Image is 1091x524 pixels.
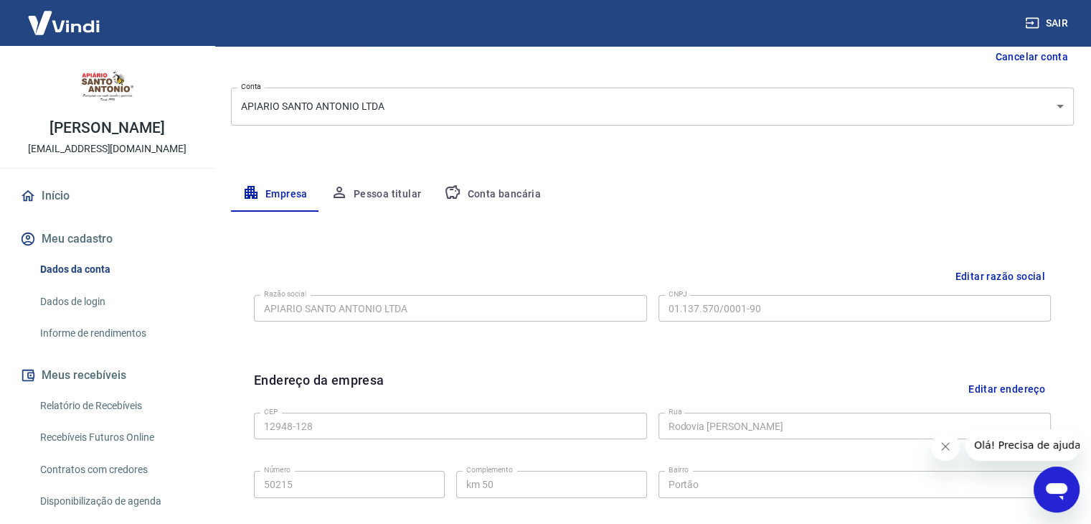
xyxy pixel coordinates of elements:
[231,177,319,212] button: Empresa
[17,360,197,391] button: Meus recebíveis
[34,287,197,317] a: Dados de login
[433,177,552,212] button: Conta bancária
[466,464,513,475] label: Complemento
[254,370,384,407] h6: Endereço da empresa
[669,289,687,299] label: CNPJ
[264,289,306,299] label: Razão social
[34,455,197,485] a: Contratos com credores
[34,423,197,452] a: Recebíveis Futuros Online
[34,255,197,284] a: Dados da conta
[17,223,197,255] button: Meu cadastro
[34,487,197,516] a: Disponibilização de agenda
[17,1,110,45] img: Vindi
[319,177,433,212] button: Pessoa titular
[989,44,1074,70] button: Cancelar conta
[28,141,186,156] p: [EMAIL_ADDRESS][DOMAIN_NAME]
[669,464,689,475] label: Bairro
[17,180,197,212] a: Início
[34,319,197,348] a: Informe de rendimentos
[34,391,197,421] a: Relatório de Recebíveis
[1034,467,1080,513] iframe: Botão para abrir a janela de mensagens
[669,406,682,417] label: Rua
[264,406,278,417] label: CEP
[241,81,261,92] label: Conta
[264,464,291,475] label: Número
[963,370,1051,407] button: Editar endereço
[49,121,164,136] p: [PERSON_NAME]
[1022,10,1074,37] button: Sair
[231,88,1074,126] div: APIARIO SANTO ANTONIO LTDA
[79,57,136,115] img: 72e15269-ae99-4cec-b48c-68b5e467e2c7.jpeg
[931,432,960,461] iframe: Fechar mensagem
[949,263,1051,290] button: Editar razão social
[965,429,1080,461] iframe: Mensagem da empresa
[9,10,121,22] span: Olá! Precisa de ajuda?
